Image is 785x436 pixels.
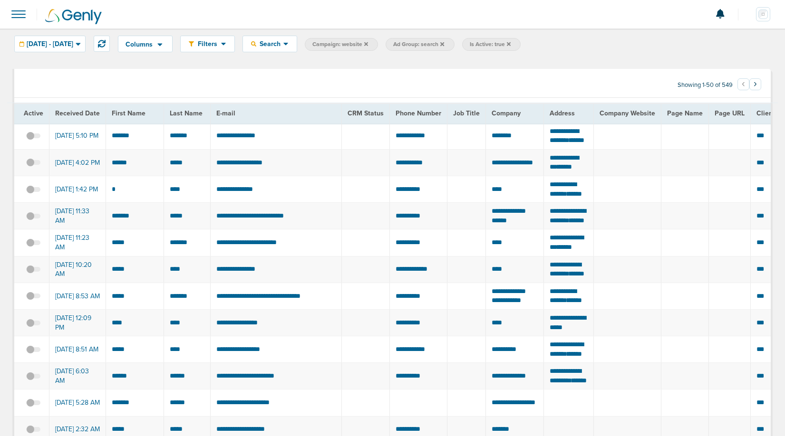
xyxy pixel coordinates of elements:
[49,229,106,256] td: [DATE] 11:23 AM
[112,109,145,117] span: First Name
[49,203,106,229] td: [DATE] 11:33 AM
[49,176,106,202] td: [DATE] 1:42 PM
[45,9,102,24] img: Genly
[194,40,221,48] span: Filters
[661,104,709,123] th: Page Name
[49,123,106,150] td: [DATE] 5:10 PM
[126,41,153,48] span: Columns
[216,109,235,117] span: E-mail
[486,104,544,123] th: Company
[49,256,106,283] td: [DATE] 10:20 AM
[715,109,745,117] span: Page URL
[256,40,283,48] span: Search
[27,41,73,47] span: [DATE] - [DATE]
[49,363,106,389] td: [DATE] 6:03 AM
[447,104,486,123] th: Job Title
[49,309,106,336] td: [DATE] 12:09 PM
[312,40,368,48] span: Campaign: website
[678,81,733,89] span: Showing 1-50 of 549
[55,109,100,117] span: Received Date
[594,104,661,123] th: Company Website
[470,40,511,48] span: Is Active: true
[749,78,761,90] button: Go to next page
[49,283,106,309] td: [DATE] 8:53 AM
[170,109,203,117] span: Last Name
[49,389,106,416] td: [DATE] 5:28 AM
[393,40,444,48] span: Ad Group: search
[49,336,106,363] td: [DATE] 8:51 AM
[543,104,594,123] th: Address
[756,109,783,117] span: Client Id
[737,80,761,91] ul: Pagination
[24,109,43,117] span: Active
[396,109,441,117] span: Phone Number
[348,109,384,117] span: CRM Status
[49,149,106,176] td: [DATE] 4:02 PM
